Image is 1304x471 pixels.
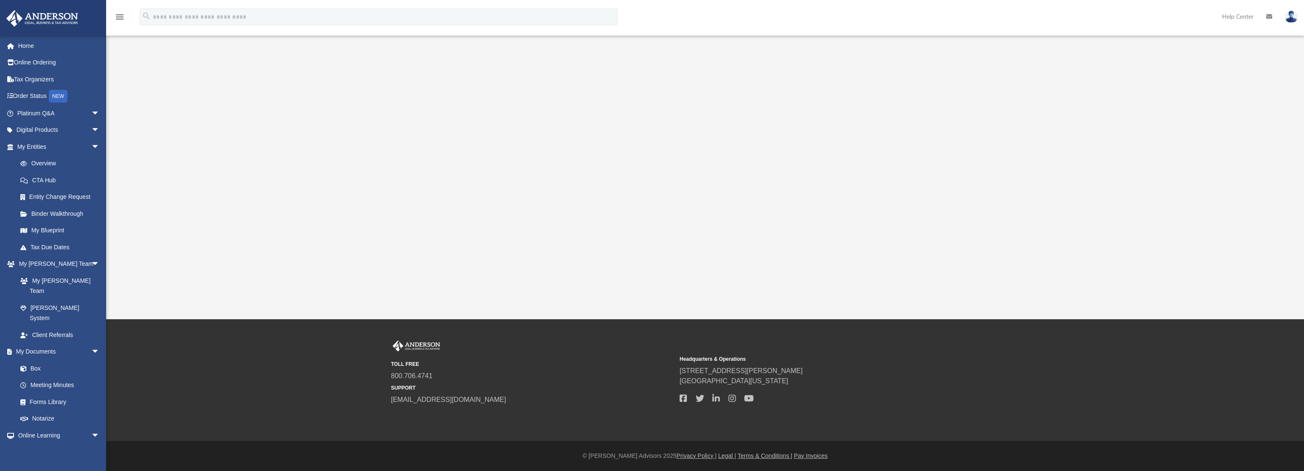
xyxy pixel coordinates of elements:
a: [EMAIL_ADDRESS][DOMAIN_NAME] [391,396,506,403]
img: Anderson Advisors Platinum Portal [4,10,81,27]
a: Entity Change Request [12,189,112,206]
a: Platinum Q&Aarrow_drop_down [6,105,112,122]
a: Tax Due Dates [12,239,112,256]
span: arrow_drop_down [91,343,108,361]
a: Binder Walkthrough [12,205,112,222]
a: menu [115,16,125,22]
img: User Pic [1285,11,1298,23]
a: Meeting Minutes [12,377,108,394]
a: My [PERSON_NAME] Team [12,272,104,299]
a: Overview [12,155,112,172]
a: Client Referrals [12,326,108,343]
img: Anderson Advisors Platinum Portal [391,340,442,351]
a: My [PERSON_NAME] Teamarrow_drop_down [6,256,108,273]
span: arrow_drop_down [91,138,108,156]
span: arrow_drop_down [91,427,108,444]
a: My Documentsarrow_drop_down [6,343,108,360]
i: menu [115,12,125,22]
a: Privacy Policy | [677,452,717,459]
a: Home [6,37,112,54]
a: Terms & Conditions | [738,452,793,459]
small: SUPPORT [391,384,674,392]
a: My Entitiesarrow_drop_down [6,138,112,155]
div: NEW [49,90,67,103]
a: Order StatusNEW [6,88,112,105]
a: Pay Invoices [794,452,827,459]
a: Online Ordering [6,54,112,71]
i: search [142,11,151,21]
a: [STREET_ADDRESS][PERSON_NAME] [680,367,803,374]
a: 800.706.4741 [391,372,433,379]
a: Digital Productsarrow_drop_down [6,122,112,139]
a: Box [12,360,104,377]
a: Forms Library [12,393,104,410]
span: arrow_drop_down [91,256,108,273]
a: [GEOGRAPHIC_DATA][US_STATE] [680,377,788,385]
a: My Blueprint [12,222,108,239]
div: © [PERSON_NAME] Advisors 2025 [106,451,1304,460]
small: Headquarters & Operations [680,355,962,363]
a: Notarize [12,410,108,427]
span: arrow_drop_down [91,122,108,139]
a: Tax Organizers [6,71,112,88]
span: arrow_drop_down [91,105,108,122]
a: CTA Hub [12,172,112,189]
a: Legal | [718,452,736,459]
small: TOLL FREE [391,360,674,368]
a: Online Learningarrow_drop_down [6,427,108,444]
a: [PERSON_NAME] System [12,299,108,326]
